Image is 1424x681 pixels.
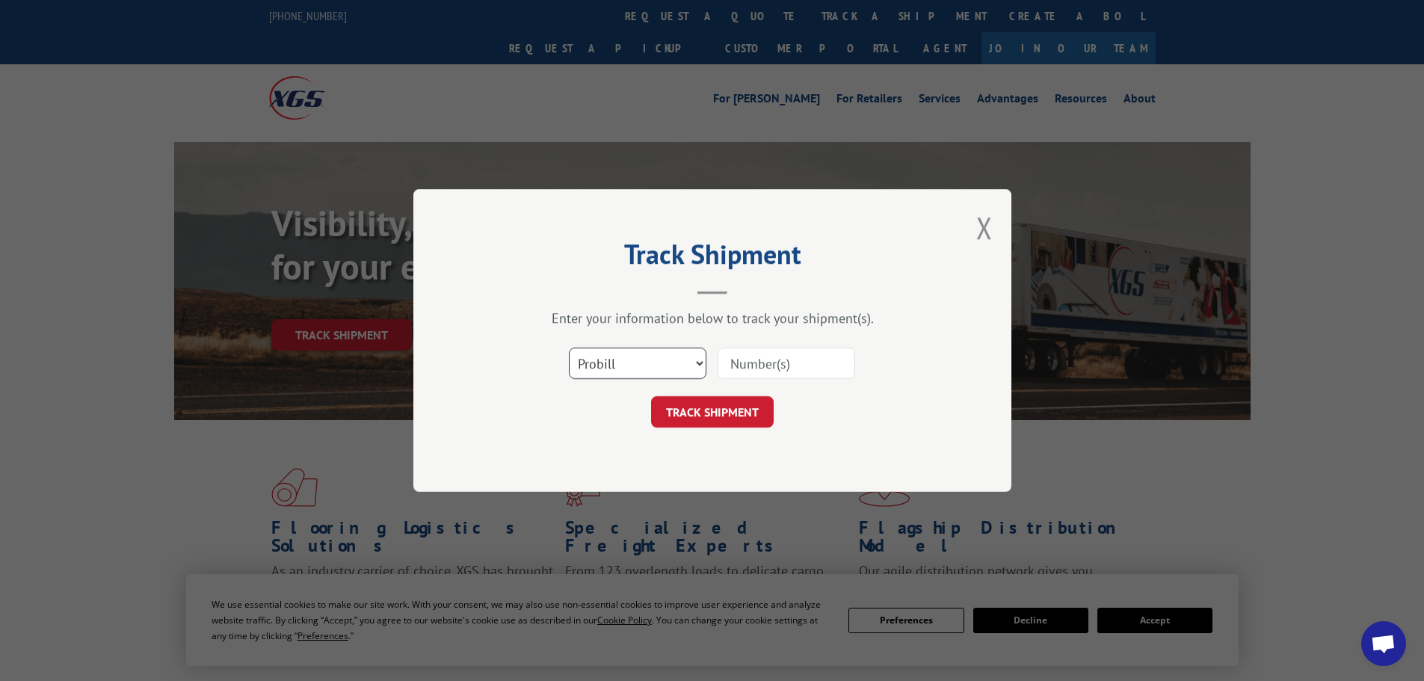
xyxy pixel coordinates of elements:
[976,208,993,247] button: Close modal
[651,396,774,428] button: TRACK SHIPMENT
[1361,621,1406,666] div: Open chat
[488,244,937,272] h2: Track Shipment
[488,309,937,327] div: Enter your information below to track your shipment(s).
[718,348,855,379] input: Number(s)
